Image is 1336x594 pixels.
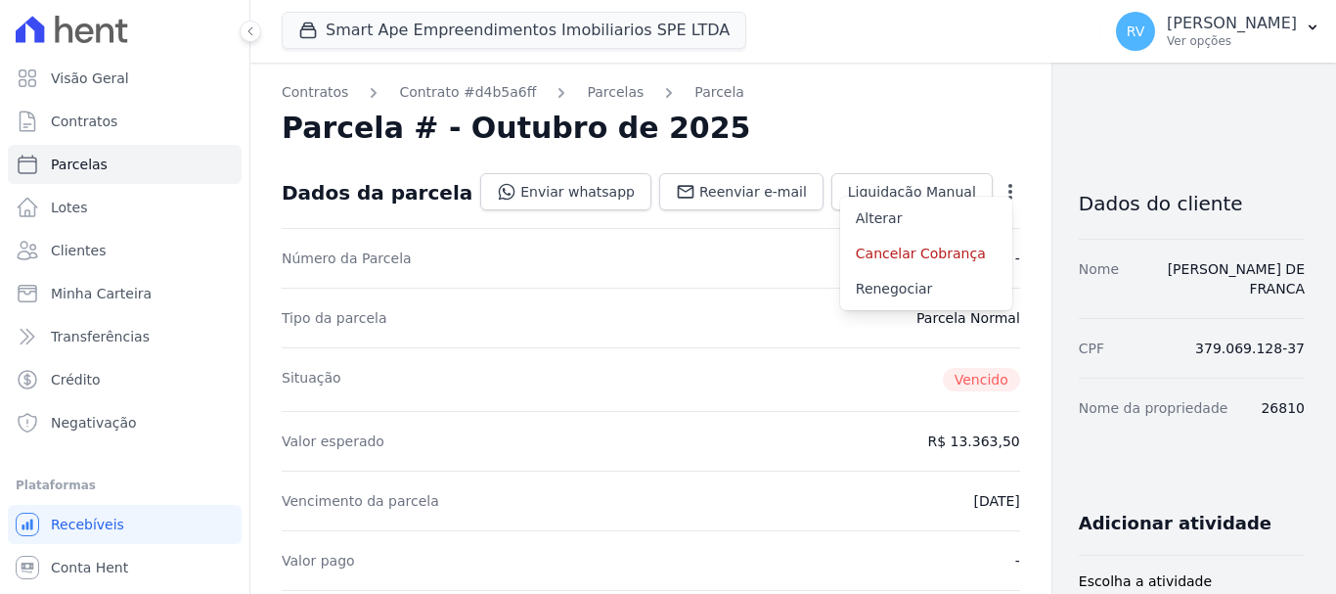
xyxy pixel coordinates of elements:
[51,284,152,303] span: Minha Carteira
[282,308,387,328] dt: Tipo da parcela
[282,181,472,205] div: Dados da parcela
[1015,249,1020,268] dd: -
[694,82,744,103] a: Parcela
[927,432,1019,451] dd: R$ 13.363,50
[943,368,1020,391] span: Vencido
[1079,571,1305,592] label: Escolha a atividade
[840,236,1012,271] a: Cancelar Cobrança
[8,274,242,313] a: Minha Carteira
[51,198,88,217] span: Lotes
[282,12,746,49] button: Smart Ape Empreendimentos Imobiliarios SPE LTDA
[973,491,1019,511] dd: [DATE]
[1168,261,1305,297] a: [PERSON_NAME] DE FRANCA
[831,173,993,210] a: Liquidação Manual
[8,102,242,141] a: Contratos
[8,188,242,227] a: Lotes
[51,413,137,433] span: Negativação
[587,82,644,103] a: Parcelas
[659,173,824,210] a: Reenviar e-mail
[1079,339,1104,358] dt: CPF
[1015,551,1020,571] dd: -
[51,241,106,260] span: Clientes
[1195,339,1305,358] dd: 379.069.128-37
[840,271,1012,306] a: Renegociar
[282,111,750,146] h2: Parcela # - Outubro de 2025
[282,82,348,103] a: Contratos
[699,182,807,202] span: Reenviar e-mail
[16,474,234,497] div: Plataformas
[8,360,242,399] a: Crédito
[916,308,1020,328] dd: Parcela Normal
[848,182,976,202] span: Liquidação Manual
[1079,259,1119,298] dt: Nome
[282,82,1020,103] nav: Breadcrumb
[480,173,651,210] a: Enviar whatsapp
[51,370,101,389] span: Crédito
[1261,398,1305,418] dd: 26810
[8,231,242,270] a: Clientes
[51,515,124,534] span: Recebíveis
[51,558,128,577] span: Conta Hent
[282,491,439,511] dt: Vencimento da parcela
[282,368,341,391] dt: Situação
[8,505,242,544] a: Recebíveis
[399,82,536,103] a: Contrato #d4b5a6ff
[282,249,412,268] dt: Número da Parcela
[51,155,108,174] span: Parcelas
[8,403,242,442] a: Negativação
[282,551,355,571] dt: Valor pago
[282,432,384,451] dt: Valor esperado
[1079,192,1305,215] h3: Dados do cliente
[8,548,242,587] a: Conta Hent
[8,145,242,184] a: Parcelas
[1167,33,1297,49] p: Ver opções
[51,327,150,346] span: Transferências
[1127,24,1145,38] span: RV
[1100,4,1336,59] button: RV [PERSON_NAME] Ver opções
[51,112,117,131] span: Contratos
[8,317,242,356] a: Transferências
[1079,512,1271,535] h3: Adicionar atividade
[8,59,242,98] a: Visão Geral
[51,69,129,88] span: Visão Geral
[1167,14,1297,33] p: [PERSON_NAME]
[1079,398,1228,418] dt: Nome da propriedade
[840,201,1012,236] a: Alterar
